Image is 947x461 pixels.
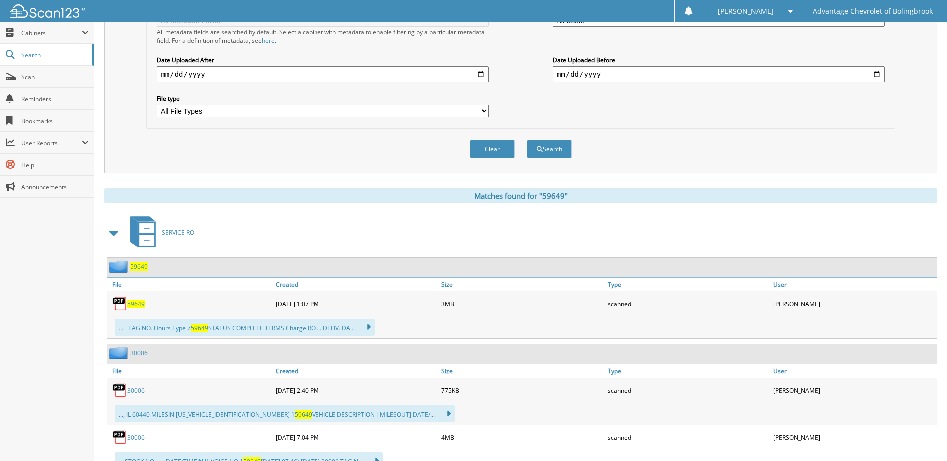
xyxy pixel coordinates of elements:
a: 30006 [127,433,145,442]
label: File type [157,94,489,103]
a: Size [439,364,605,378]
div: Matches found for "59649" [104,188,937,203]
span: SERVICE RO [162,229,194,237]
a: Created [273,278,439,291]
label: Date Uploaded Before [553,56,885,64]
div: [DATE] 2:40 PM [273,380,439,400]
img: folder2.png [109,260,130,273]
span: 59649 [295,410,312,419]
div: ..., IL 60440 MILESIN [US_VEHICLE_IDENTIFICATION_NUMBER] 1 VEHICLE DESCRIPTION |MILESOUT] DATE/... [115,405,455,422]
div: 3MB [439,294,605,314]
img: folder2.png [109,347,130,359]
label: Date Uploaded After [157,56,489,64]
iframe: Chat Widget [897,413,947,461]
a: SERVICE RO [124,213,194,252]
a: Created [273,364,439,378]
a: File [107,364,273,378]
a: Type [605,364,771,378]
a: File [107,278,273,291]
div: scanned [605,380,771,400]
span: Scan [21,73,89,81]
input: start [157,66,489,82]
div: 4MB [439,427,605,447]
img: PDF.png [112,383,127,398]
span: Announcements [21,183,89,191]
img: PDF.png [112,430,127,445]
input: end [553,66,885,82]
a: here [262,36,275,45]
a: 59649 [130,262,148,271]
span: 59649 [191,324,208,332]
a: Size [439,278,605,291]
button: Clear [470,140,515,158]
a: 59649 [127,300,145,308]
div: scanned [605,427,771,447]
span: Cabinets [21,29,82,37]
div: [DATE] 1:07 PM [273,294,439,314]
span: Advantage Chevrolet of Bolingbrook [813,8,933,14]
div: scanned [605,294,771,314]
button: Search [527,140,572,158]
span: [PERSON_NAME] [718,8,774,14]
div: All metadata fields are searched by default. Select a cabinet with metadata to enable filtering b... [157,28,489,45]
a: 30006 [127,386,145,395]
div: [PERSON_NAME] [771,294,937,314]
div: 775KB [439,380,605,400]
span: User Reports [21,139,82,147]
a: User [771,364,937,378]
a: User [771,278,937,291]
div: [DATE] 7:04 PM [273,427,439,447]
div: [PERSON_NAME] [771,380,937,400]
span: Search [21,51,87,59]
span: Bookmarks [21,117,89,125]
span: Help [21,161,89,169]
a: Type [605,278,771,291]
div: ... ] TAG NO. Hours Type 7 STATUS COMPLETE TERMS Charge RO ... DELIV. DA... [115,319,375,336]
img: PDF.png [112,296,127,311]
a: 30006 [130,349,148,357]
div: [PERSON_NAME] [771,427,937,447]
img: scan123-logo-white.svg [10,4,85,18]
span: Reminders [21,95,89,103]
